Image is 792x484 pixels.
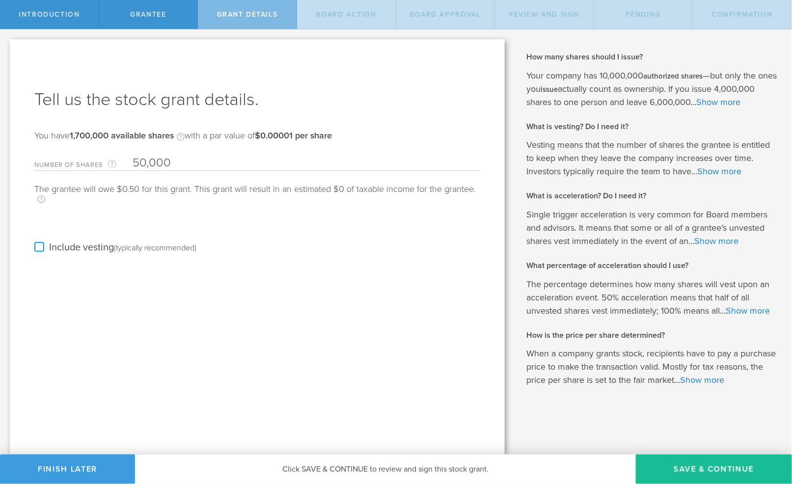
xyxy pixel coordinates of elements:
span: Review and Sign [509,10,580,19]
a: Show more [696,97,740,108]
div: (typically recommended) [114,243,196,253]
h2: What percentage of acceleration should I use? [526,260,777,271]
a: Show more [697,166,741,177]
a: Show more [726,305,770,316]
a: Show more [694,236,738,246]
span: Board Approval [410,10,481,19]
label: Number of Shares [34,159,133,170]
label: Include vesting [34,242,196,253]
a: Show more [680,375,724,385]
span: Introduction [19,10,80,19]
span: Confirmation [712,10,773,19]
span: Grant Details [217,10,278,19]
p: Vesting means that the number of shares the grantee is entitled to keep when they leave the compa... [526,138,777,178]
b: authorized shares [643,72,703,81]
input: Required [133,156,480,170]
p: The percentage determines how many shares will vest upon an acceleration event. 50% acceleration ... [526,278,777,318]
span: with a par value of [185,130,332,141]
p: Single trigger acceleration is very common for Board members and advisors. It means that some or ... [526,208,777,248]
h1: Tell us the stock grant details. [34,88,480,111]
div: The grantee will owe $0.50 for this grant. This grant will result in an estimated $0 of taxable i... [34,185,480,213]
h2: What is acceleration? Do I need it? [526,190,777,201]
b: 1,700,000 available shares [70,130,174,141]
b: issue [541,85,558,94]
p: Your company has 10,000,000 —but only the ones you actually count as ownership. If you issue 4,00... [526,69,777,109]
h2: What is vesting? Do I need it? [526,121,777,132]
iframe: Chat Widget [743,407,792,455]
b: $0.00001 per share [255,130,332,141]
button: Save & Continue [636,455,792,484]
h2: How is the price per share determined? [526,330,777,341]
span: Pending [626,10,661,19]
span: Board Action [316,10,377,19]
p: When a company grants stock, recipients have to pay a purchase price to make the transaction vali... [526,347,777,387]
div: Click SAVE & CONTINUE to review and sign this stock grant. [135,455,636,484]
h2: How many shares should I issue? [526,52,777,62]
div: You have [34,131,332,151]
span: Grantee [130,10,166,19]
